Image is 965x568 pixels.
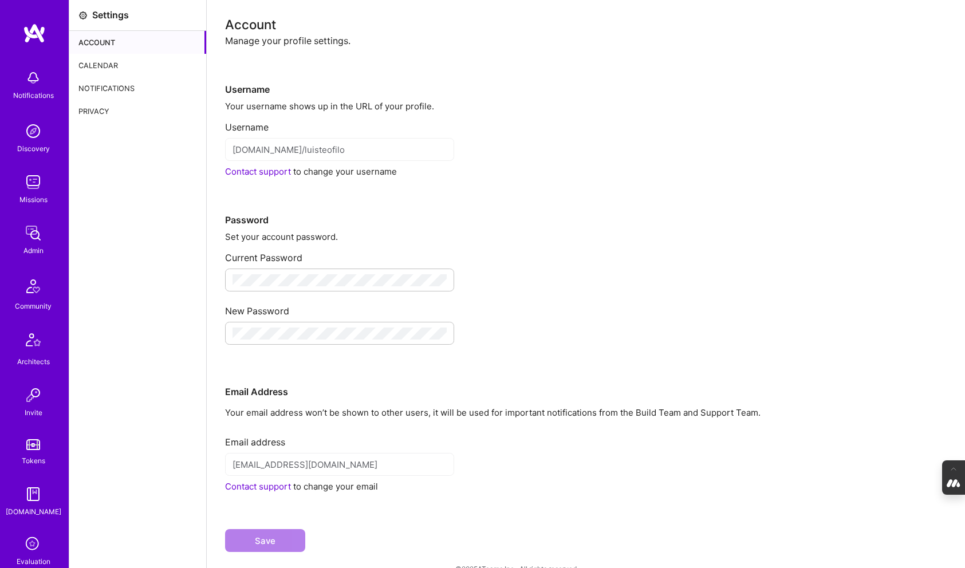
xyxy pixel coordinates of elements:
img: Community [19,273,47,300]
i: icon SelectionTeam [22,534,44,555]
div: Settings [92,9,129,21]
div: [DOMAIN_NAME] [6,506,61,518]
div: Set your account password. [225,231,947,243]
div: Current Password [225,243,947,264]
img: discovery [22,120,45,143]
button: Save [225,529,305,552]
img: logo [23,23,46,44]
img: teamwork [22,171,45,194]
div: Discovery [17,143,50,155]
div: Manage your profile settings. [225,35,947,47]
div: Privacy [69,100,206,123]
div: to change your username [225,165,947,178]
div: Calendar [69,54,206,77]
p: Your email address won’t be shown to other users, it will be used for important notifications fro... [225,407,947,419]
div: Notifications [69,77,206,100]
img: Invite [22,384,45,407]
div: Account [225,18,947,30]
img: Architects [19,328,47,356]
div: Architects [17,356,50,368]
div: Your username shows up in the URL of your profile. [225,100,947,112]
div: Tokens [22,455,45,467]
div: Account [69,31,206,54]
img: bell [22,66,45,89]
img: admin teamwork [22,222,45,244]
div: Missions [19,194,48,206]
div: to change your email [225,480,947,492]
div: New Password [225,296,947,317]
div: Community [15,300,52,312]
div: Admin [23,244,44,257]
div: Email Address [225,349,947,398]
i: icon Settings [78,11,88,20]
div: Password [225,178,947,226]
a: Contact support [225,166,291,177]
img: tokens [26,439,40,450]
div: Notifications [13,89,54,101]
a: Contact support [225,481,291,492]
div: Username [225,112,947,133]
div: Evaluation [17,555,50,567]
div: Email address [225,427,947,448]
div: Username [225,47,947,96]
img: guide book [22,483,45,506]
div: Invite [25,407,42,419]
